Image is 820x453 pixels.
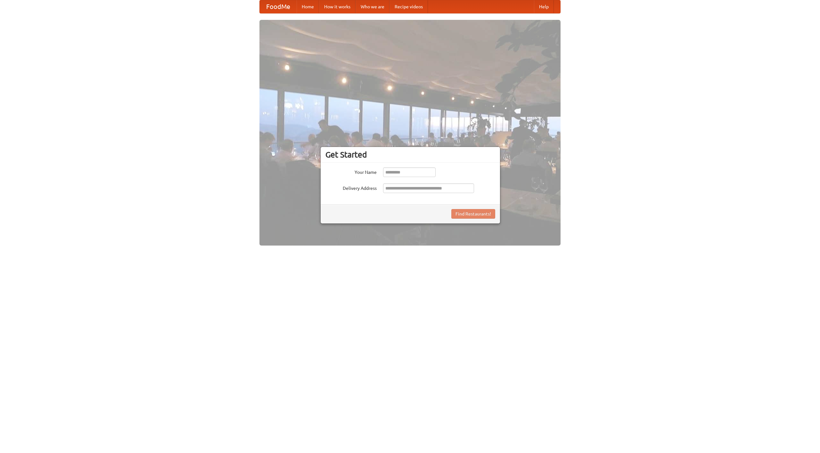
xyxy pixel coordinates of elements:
a: Help [534,0,554,13]
a: FoodMe [260,0,297,13]
a: Home [297,0,319,13]
a: Who we are [356,0,389,13]
label: Your Name [325,167,377,175]
a: How it works [319,0,356,13]
a: Recipe videos [389,0,428,13]
h3: Get Started [325,150,495,159]
button: Find Restaurants! [451,209,495,219]
label: Delivery Address [325,183,377,191]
